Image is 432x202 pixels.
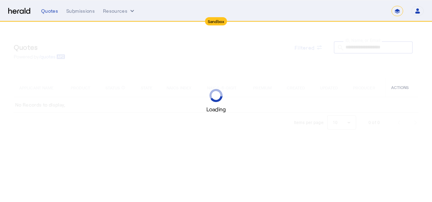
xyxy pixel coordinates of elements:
th: ACTIONS [385,78,418,97]
div: Sandbox [205,17,227,25]
button: Resources dropdown menu [103,8,136,14]
img: Herald Logo [8,8,30,14]
div: Quotes [41,8,58,14]
div: Submissions [66,8,95,14]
